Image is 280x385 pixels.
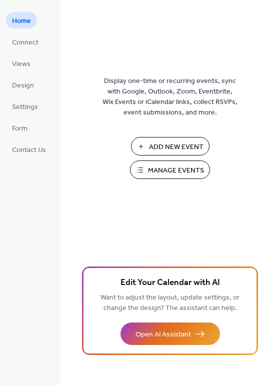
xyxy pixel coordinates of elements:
button: Add New Event [131,137,209,155]
span: Views [12,59,30,69]
span: Form [12,123,27,134]
a: Home [6,12,37,28]
a: Settings [6,98,44,114]
span: Design [12,80,34,91]
button: Manage Events [130,160,210,179]
span: Want to adjust the layout, update settings, or change the design? The assistant can help. [100,291,239,315]
span: Open AI Assistant [135,329,191,340]
a: Contact Us [6,141,52,157]
a: Views [6,55,36,71]
span: Edit Your Calendar with AI [120,276,220,290]
span: Contact Us [12,145,46,155]
button: Open AI Assistant [120,322,220,345]
span: Home [12,16,31,26]
a: Design [6,76,40,93]
a: Form [6,119,33,136]
span: Display one-time or recurring events, sync with Google, Outlook, Zoom, Eventbrite, Wix Events or ... [102,76,237,118]
span: Manage Events [148,165,204,176]
span: Settings [12,102,38,112]
a: Connect [6,33,44,50]
span: Add New Event [149,142,203,152]
span: Connect [12,37,38,48]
